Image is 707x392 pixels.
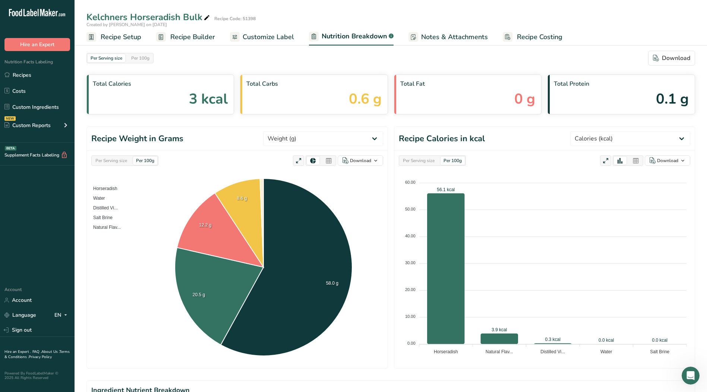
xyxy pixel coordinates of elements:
div: Per 100g [441,157,465,165]
span: 0 g [514,88,535,110]
tspan: Natural Flav... [486,349,513,354]
a: Language [4,309,36,322]
button: Download [338,155,383,166]
a: Terms & Conditions . [4,349,70,360]
span: Salt Brine [88,215,113,220]
div: Download [350,157,371,164]
a: About Us . [41,349,59,354]
a: Privacy Policy [29,354,52,360]
a: Hire an Expert . [4,349,31,354]
span: 3 kcal [189,88,228,110]
button: Hire an Expert [4,38,70,51]
a: Nutrition Breakdown [309,28,394,46]
h1: Recipe Calories in kcal [399,133,485,145]
span: Distilled Vi... [88,205,118,211]
span: Recipe Costing [517,32,562,42]
tspan: Horseradish [434,349,458,354]
span: Total Carbs [246,79,381,88]
div: Per Serving size [92,157,130,165]
div: Recipe Code: 51398 [214,15,256,22]
a: Recipe Setup [86,29,141,45]
tspan: 30.00 [405,260,416,265]
tspan: 40.00 [405,234,416,238]
span: Total Fat [400,79,535,88]
span: Total Protein [554,79,689,88]
tspan: 0.00 [407,341,415,345]
tspan: 20.00 [405,287,416,292]
span: Total Calories [93,79,228,88]
span: Recipe Setup [101,32,141,42]
span: Horseradish [88,186,117,191]
tspan: 50.00 [405,207,416,211]
div: Per Serving size [400,157,438,165]
tspan: 10.00 [405,314,416,319]
div: Custom Reports [4,121,51,129]
div: Download [653,54,690,63]
a: Recipe Builder [156,29,215,45]
h1: Recipe Weight in Grams [91,133,183,145]
tspan: Water [600,349,612,354]
span: 0.1 g [656,88,689,110]
a: Customize Label [230,29,294,45]
div: Download [657,157,678,164]
iframe: Intercom live chat [682,367,700,385]
button: Download [648,51,695,66]
a: Notes & Attachments [408,29,488,45]
div: Per Serving size [88,54,125,62]
div: Kelchners Horseradish Bulk [86,10,211,24]
span: Customize Label [243,32,294,42]
span: Created by [PERSON_NAME] on [DATE] [86,22,167,28]
div: BETA [5,146,16,151]
tspan: Distilled Vi... [540,349,565,354]
button: Download [645,155,690,166]
span: Water [88,196,105,201]
tspan: 60.00 [405,180,416,184]
span: Recipe Builder [170,32,215,42]
span: Notes & Attachments [421,32,488,42]
div: EN [54,311,70,320]
div: NEW [4,116,16,121]
span: Nutrition Breakdown [322,31,387,41]
a: Recipe Costing [503,29,562,45]
span: 0.6 g [349,88,382,110]
tspan: Salt Brine [650,349,669,354]
div: Powered By FoodLabelMaker © 2025 All Rights Reserved [4,371,70,380]
div: Per 100g [133,157,157,165]
div: Per 100g [128,54,152,62]
a: FAQ . [32,349,41,354]
span: Natural Flav... [88,225,121,230]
